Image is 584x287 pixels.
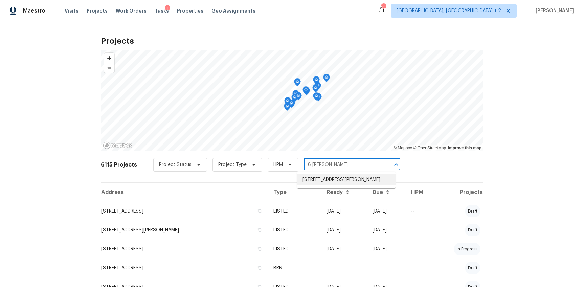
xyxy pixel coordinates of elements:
td: -- [406,259,436,278]
span: Geo Assignments [211,7,255,14]
td: -- [406,202,436,221]
span: Project Status [159,161,192,168]
div: Map marker [302,86,309,97]
button: Close [391,160,401,170]
span: [PERSON_NAME] [533,7,574,14]
a: Mapbox homepage [103,141,133,149]
a: Improve this map [448,146,481,150]
td: [DATE] [367,240,405,259]
span: HPM [273,161,283,168]
div: draft [465,205,480,217]
div: in progress [454,243,480,255]
td: [DATE] [367,221,405,240]
td: LISTED [268,221,321,240]
div: 55 [381,4,386,11]
button: Zoom out [104,63,114,73]
td: [STREET_ADDRESS] [101,202,268,221]
button: Copy Address [256,265,263,271]
span: Work Orders [116,7,147,14]
span: [GEOGRAPHIC_DATA], [GEOGRAPHIC_DATA] + 2 [397,7,501,14]
h2: 6115 Projects [101,161,137,168]
span: Project Type [218,161,247,168]
span: Projects [87,7,108,14]
th: Due [367,183,405,202]
td: [STREET_ADDRESS][PERSON_NAME] [101,221,268,240]
td: [STREET_ADDRESS] [101,240,268,259]
td: [DATE] [321,221,367,240]
h2: Projects [101,38,483,44]
td: -- [367,259,405,278]
div: Map marker [284,103,291,113]
span: Tasks [155,8,169,13]
li: [STREET_ADDRESS][PERSON_NAME] [297,174,396,185]
div: Map marker [284,97,291,108]
td: -- [321,259,367,278]
div: 1 [165,5,170,12]
div: draft [465,262,480,274]
td: -- [406,240,436,259]
button: Copy Address [256,208,263,214]
td: [DATE] [321,240,367,259]
th: Address [101,183,268,202]
span: Visits [65,7,78,14]
input: Search projects [304,160,381,170]
td: [DATE] [367,202,405,221]
button: Copy Address [256,227,263,233]
button: Copy Address [256,246,263,252]
th: Type [268,183,321,202]
a: Mapbox [394,146,412,150]
div: Map marker [313,92,320,103]
div: draft [465,224,480,236]
div: Map marker [323,74,330,84]
div: Map marker [288,100,295,110]
td: [DATE] [321,202,367,221]
td: [STREET_ADDRESS] [101,259,268,278]
th: HPM [406,183,436,202]
span: Maestro [23,7,45,14]
div: Map marker [291,94,298,104]
a: OpenStreetMap [413,146,446,150]
th: Projects [436,183,483,202]
th: Ready [321,183,367,202]
button: Zoom in [104,53,114,63]
span: Properties [177,7,203,14]
td: -- [406,221,436,240]
td: LISTED [268,240,321,259]
div: Map marker [292,90,299,101]
div: Map marker [294,78,301,89]
td: BRN [268,259,321,278]
canvas: Map [101,50,483,151]
div: Map marker [295,92,302,103]
div: Map marker [313,76,320,87]
td: LISTED [268,202,321,221]
div: Map marker [312,84,319,95]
